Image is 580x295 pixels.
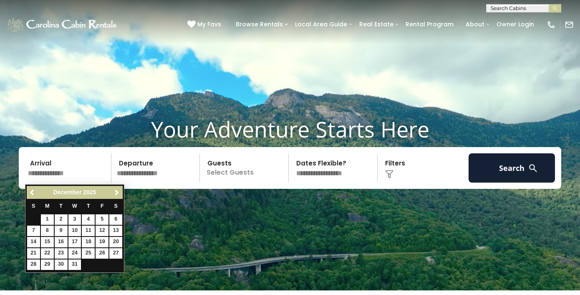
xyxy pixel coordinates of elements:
[461,18,489,31] a: About
[82,248,95,259] a: 25
[528,163,538,173] img: search-regular-white.png
[41,237,54,247] a: 15
[87,203,90,209] span: Thursday
[27,259,40,270] a: 28
[41,248,54,259] a: 22
[53,189,82,196] span: December
[96,237,108,247] a: 19
[27,226,40,236] a: 7
[355,18,398,31] a: Real Estate
[565,20,574,29] img: mail-regular-white.png
[55,237,68,247] a: 16
[72,203,77,209] span: Wednesday
[187,20,223,29] a: My Favs
[68,214,81,225] a: 3
[27,248,40,259] a: 21
[41,214,54,225] a: 1
[113,189,120,196] span: Next
[68,248,81,259] a: 24
[111,187,122,198] a: Next
[55,259,68,270] a: 30
[469,153,555,183] button: Search
[55,226,68,236] a: 9
[68,259,81,270] a: 31
[197,20,221,29] span: My Favs
[41,259,54,270] a: 29
[96,214,108,225] a: 5
[59,203,63,209] span: Tuesday
[492,18,538,31] a: Owner Login
[32,203,35,209] span: Sunday
[82,226,95,236] a: 11
[68,226,81,236] a: 10
[96,226,108,236] a: 12
[101,203,104,209] span: Friday
[385,170,393,178] img: filter--v1.png
[83,189,96,196] span: 2025
[232,18,287,31] a: Browse Rentals
[6,16,119,33] img: White-1-1-2.png
[55,248,68,259] a: 23
[55,214,68,225] a: 2
[6,116,574,142] h1: Your Adventure Starts Here
[27,237,40,247] a: 14
[109,248,122,259] a: 27
[109,237,122,247] a: 20
[114,203,118,209] span: Saturday
[68,237,81,247] a: 17
[82,237,95,247] a: 18
[401,18,458,31] a: Rental Program
[29,189,36,196] span: Previous
[41,226,54,236] a: 8
[109,226,122,236] a: 13
[547,20,556,29] img: phone-regular-white.png
[202,153,288,183] p: Select Guests
[109,214,122,225] a: 6
[96,248,108,259] a: 26
[82,214,95,225] a: 4
[28,187,38,198] a: Previous
[291,18,351,31] a: Local Area Guide
[45,203,50,209] span: Monday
